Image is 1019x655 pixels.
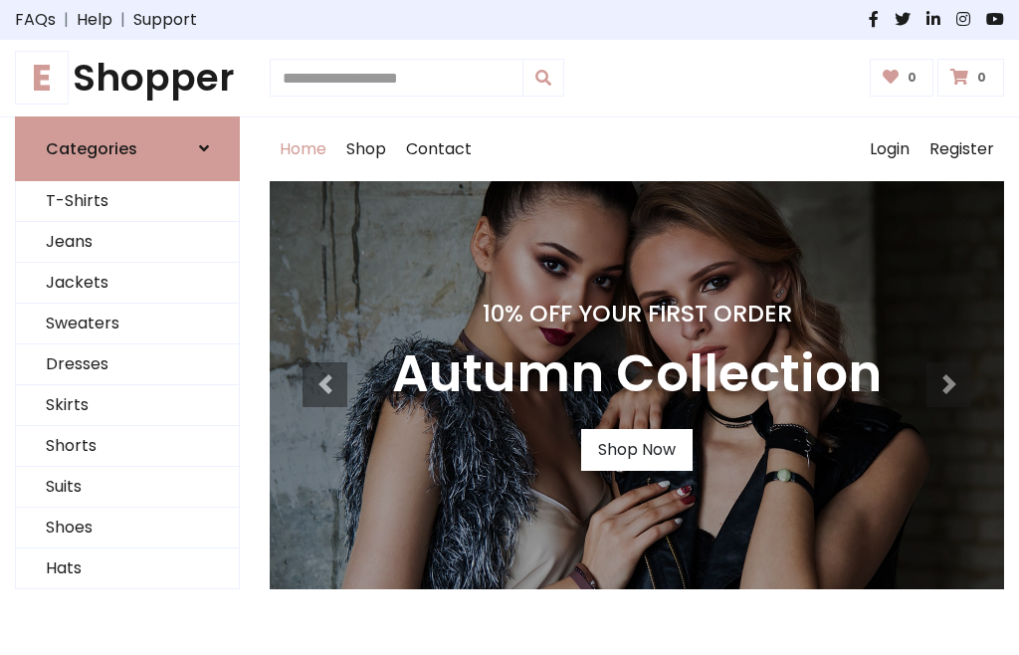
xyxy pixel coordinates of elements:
a: Jackets [16,263,239,304]
a: Skirts [16,385,239,426]
a: Sweaters [16,304,239,344]
a: FAQs [15,8,56,32]
a: Jeans [16,222,239,263]
a: Register [919,117,1004,181]
a: Shop [336,117,396,181]
a: Shorts [16,426,239,467]
a: 0 [937,59,1004,97]
h4: 10% Off Your First Order [392,300,882,327]
a: Help [77,8,112,32]
a: Support [133,8,197,32]
h1: Shopper [15,56,240,101]
h3: Autumn Collection [392,343,882,405]
a: Shoes [16,508,239,548]
h6: Categories [46,139,137,158]
a: Suits [16,467,239,508]
a: Dresses [16,344,239,385]
span: | [56,8,77,32]
a: Login [860,117,919,181]
span: 0 [972,69,991,87]
a: Categories [15,116,240,181]
span: | [112,8,133,32]
span: 0 [903,69,921,87]
a: Home [270,117,336,181]
a: Shop Now [581,429,693,471]
a: Hats [16,548,239,589]
a: 0 [870,59,934,97]
a: T-Shirts [16,181,239,222]
a: Contact [396,117,482,181]
span: E [15,51,69,105]
a: EShopper [15,56,240,101]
